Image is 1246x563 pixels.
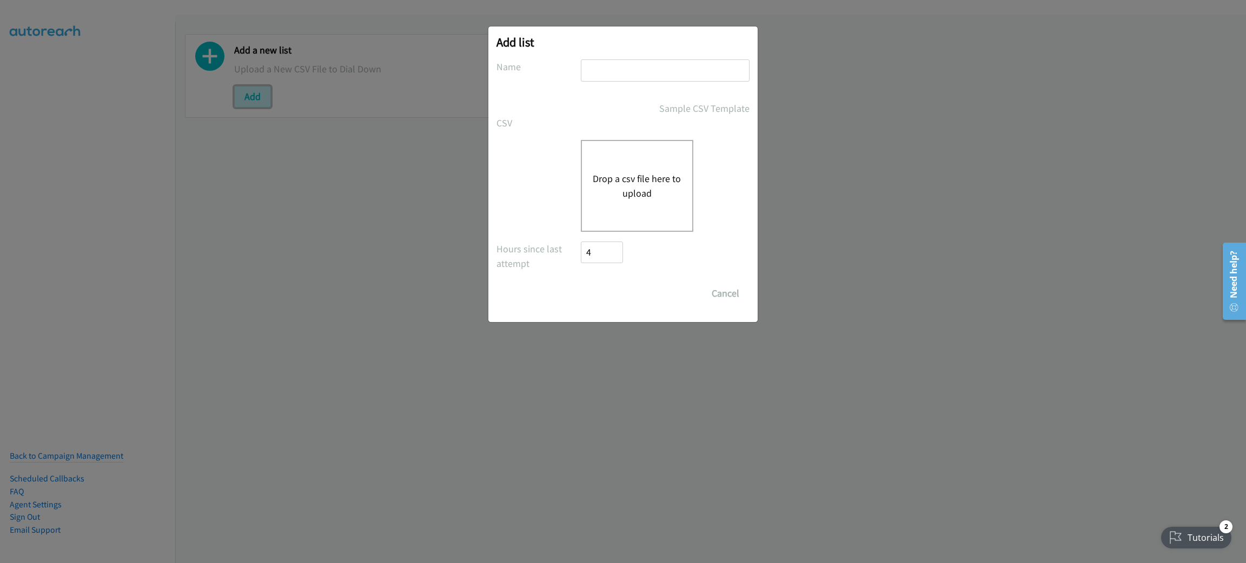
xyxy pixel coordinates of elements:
iframe: Checklist [1155,516,1238,555]
button: Drop a csv file here to upload [593,171,681,200]
a: Sample CSV Template [659,101,750,116]
h2: Add list [496,35,750,50]
iframe: Resource Center [1215,238,1246,324]
button: Cancel [701,283,750,304]
label: CSV [496,116,581,130]
label: Name [496,59,581,74]
label: Hours since last attempt [496,242,581,271]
